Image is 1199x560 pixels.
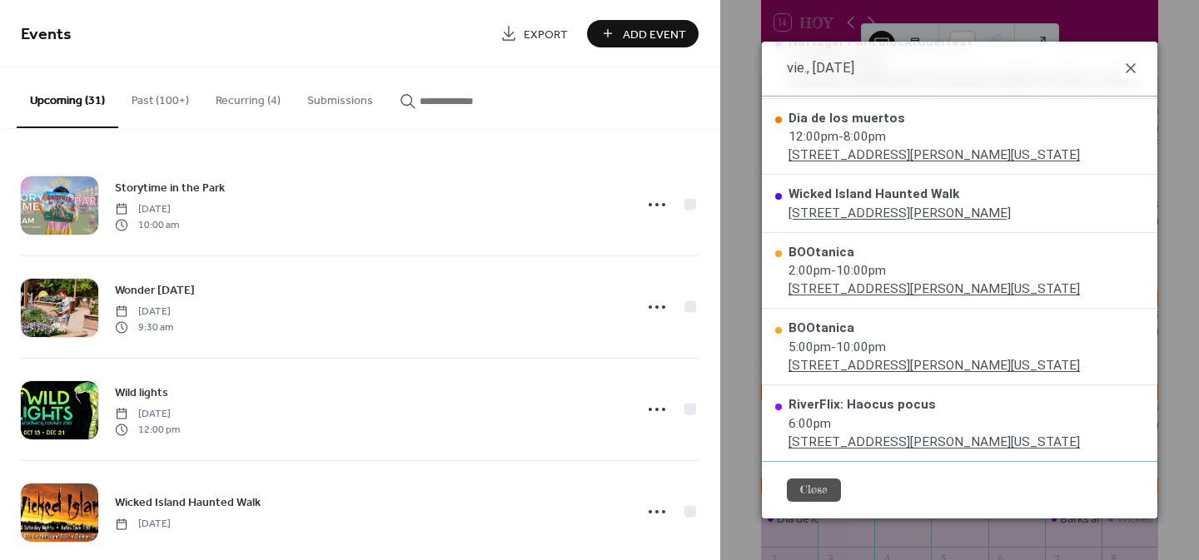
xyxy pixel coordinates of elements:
[789,186,1011,201] div: Wicked Island Haunted Walk
[789,245,1080,260] div: BOOtanica
[843,129,886,144] span: 8:00pm
[789,416,1080,431] div: 6:00pm
[789,434,1080,449] a: [STREET_ADDRESS][PERSON_NAME][US_STATE]
[789,281,1080,296] a: [STREET_ADDRESS][PERSON_NAME][US_STATE]
[115,517,171,532] span: [DATE]
[787,58,854,79] span: vie., [DATE]
[789,206,1011,221] a: [STREET_ADDRESS][PERSON_NAME]
[115,384,168,402] span: Wild lights
[831,339,836,354] span: -
[115,383,168,402] a: Wild lights
[115,494,261,512] span: Wicked Island Haunted Walk
[836,263,886,278] span: 10:00pm
[789,397,1080,412] div: RiverFlix: Haocus pocus
[789,358,1080,373] a: [STREET_ADDRESS][PERSON_NAME][US_STATE]
[202,67,294,126] button: Recurring (4)
[524,26,568,43] span: Export
[789,263,831,278] span: 2:00pm
[789,129,838,144] span: 12:00pm
[118,67,202,126] button: Past (100+)
[115,407,180,422] span: [DATE]
[115,282,195,300] span: Wonder [DATE]
[115,178,225,197] a: Storytime in the Park
[17,67,118,128] button: Upcoming (31)
[836,339,886,354] span: 10:00pm
[789,339,831,354] span: 5:00pm
[115,280,195,300] a: Wonder [DATE]
[789,111,1080,126] div: Dia de los muertos
[115,180,225,197] span: Storytime in the Park
[115,202,179,217] span: [DATE]
[587,20,699,47] button: Add Event
[115,305,173,320] span: [DATE]
[115,493,261,512] a: Wicked Island Haunted Walk
[838,129,843,144] span: -
[789,320,1080,335] div: BOOtanica
[831,263,836,278] span: -
[115,217,179,232] span: 10:00 am
[623,26,686,43] span: Add Event
[488,20,580,47] a: Export
[21,18,72,51] span: Events
[787,478,841,502] button: Close
[294,67,386,126] button: Submissions
[115,320,173,335] span: 9:30 am
[789,147,1080,162] a: [STREET_ADDRESS][PERSON_NAME][US_STATE]
[115,422,180,437] span: 12:00 pm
